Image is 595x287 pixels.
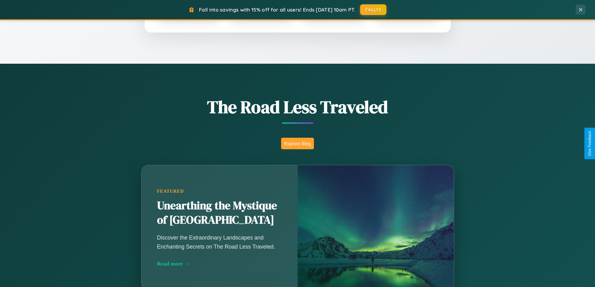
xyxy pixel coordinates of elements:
p: Discover the Extraordinary Landscapes and Enchanting Secrets on The Road Less Traveled. [157,233,282,251]
div: Give Feedback [588,131,592,156]
h2: Unearthing the Mystique of [GEOGRAPHIC_DATA] [157,199,282,227]
h1: The Road Less Traveled [110,95,485,119]
button: Explore Blog [281,138,314,149]
button: FALL15 [360,4,386,15]
div: Read more → [157,260,282,267]
span: Fall into savings with 15% off for all users! Ends [DATE] 10am PT. [199,7,355,13]
div: Featured [157,189,282,194]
